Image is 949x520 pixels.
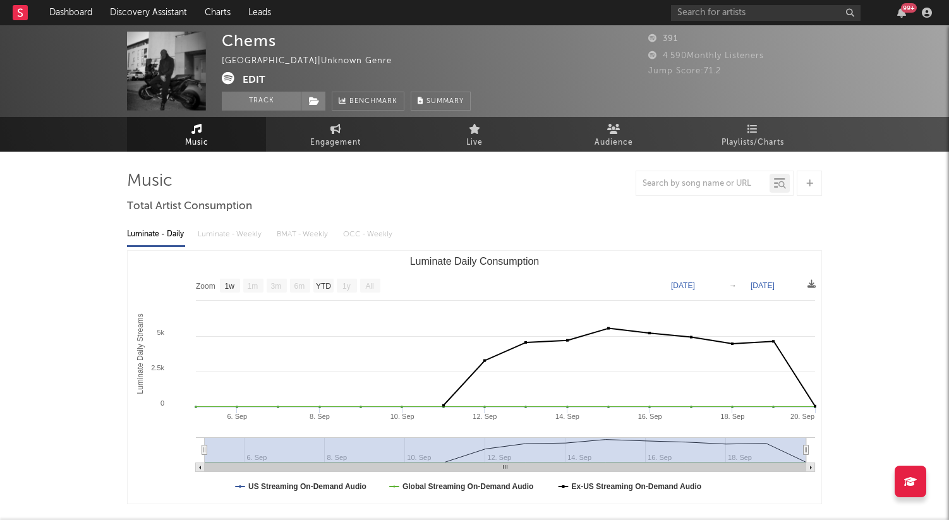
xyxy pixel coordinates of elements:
[266,117,405,152] a: Engagement
[342,282,351,291] text: 1y
[127,117,266,152] a: Music
[222,92,301,111] button: Track
[638,413,662,420] text: 16. Sep
[151,364,164,372] text: 2.5k
[227,413,247,420] text: 6. Sep
[897,8,906,18] button: 99+
[411,92,471,111] button: Summary
[222,32,276,50] div: Chems
[222,54,406,69] div: [GEOGRAPHIC_DATA] | Unknown Genre
[127,199,252,214] span: Total Artist Consumption
[365,282,373,291] text: All
[636,179,770,189] input: Search by song name or URL
[555,413,579,420] text: 14. Sep
[729,281,737,290] text: →
[410,256,540,267] text: Luminate Daily Consumption
[271,282,282,291] text: 3m
[466,135,483,150] span: Live
[310,413,330,420] text: 8. Sep
[751,281,775,290] text: [DATE]
[402,482,534,491] text: Global Streaming On-Demand Audio
[128,251,821,504] svg: Luminate Daily Consumption
[332,92,404,111] a: Benchmark
[185,135,209,150] span: Music
[572,482,702,491] text: Ex-US Streaming On-Demand Audio
[720,413,744,420] text: 18. Sep
[310,135,361,150] span: Engagement
[294,282,305,291] text: 6m
[405,117,544,152] a: Live
[671,281,695,290] text: [DATE]
[426,98,464,105] span: Summary
[648,67,721,75] span: Jump Score: 71.2
[136,313,145,394] text: Luminate Daily Streams
[544,117,683,152] a: Audience
[127,224,185,245] div: Luminate - Daily
[648,52,764,60] span: 4 590 Monthly Listeners
[390,413,414,420] text: 10. Sep
[901,3,917,13] div: 99 +
[225,282,235,291] text: 1w
[648,35,678,43] span: 391
[671,5,861,21] input: Search for artists
[349,94,397,109] span: Benchmark
[473,413,497,420] text: 12. Sep
[790,413,814,420] text: 20. Sep
[248,282,258,291] text: 1m
[248,482,366,491] text: US Streaming On-Demand Audio
[196,282,215,291] text: Zoom
[722,135,784,150] span: Playlists/Charts
[160,399,164,407] text: 0
[595,135,633,150] span: Audience
[683,117,822,152] a: Playlists/Charts
[316,282,331,291] text: YTD
[157,329,164,336] text: 5k
[243,72,265,88] button: Edit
